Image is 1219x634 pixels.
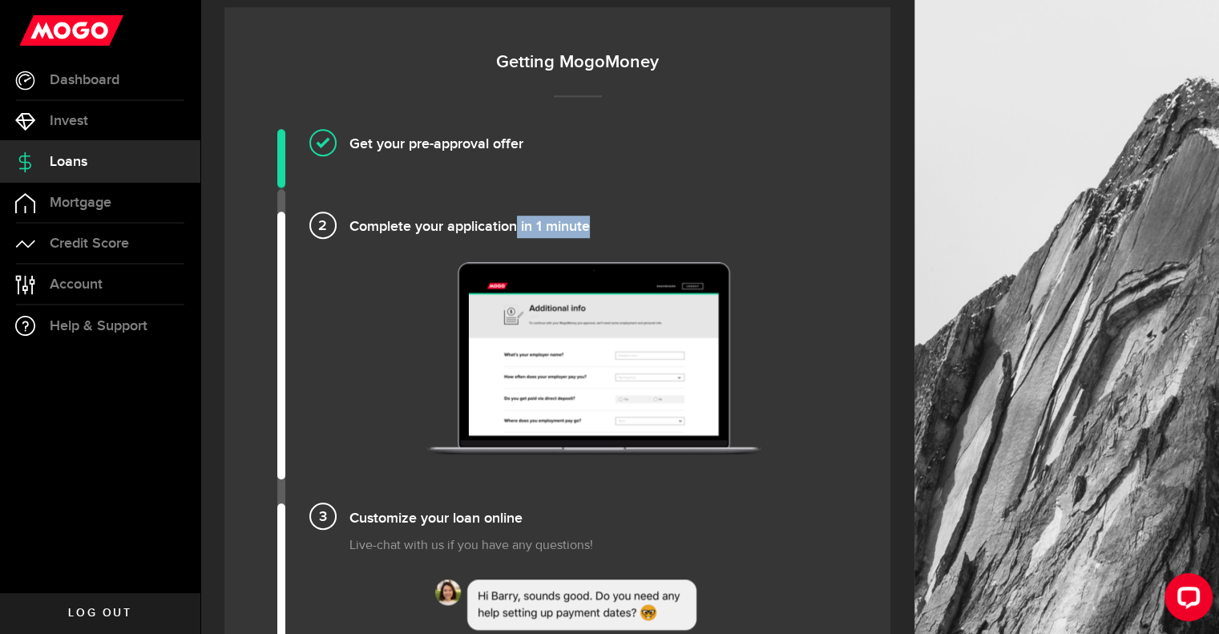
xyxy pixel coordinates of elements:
[50,155,87,169] span: Loans
[264,50,890,75] h3: Getting MogoMoney
[68,608,131,619] span: Log out
[349,503,838,530] h4: Customize your loan online
[50,277,103,292] span: Account
[349,212,838,238] h4: Complete your application in 1 minute
[50,196,111,210] span: Mortgage
[349,536,838,555] p: Live-chat with us if you have any questions!
[50,319,147,333] span: Help & Support
[50,114,88,128] span: Invest
[1152,567,1219,634] iframe: LiveChat chat widget
[50,73,119,87] span: Dashboard
[50,236,129,251] span: Credit Score
[349,129,838,155] h4: Get your pre-approval offer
